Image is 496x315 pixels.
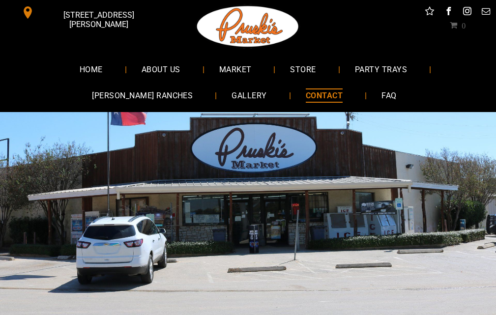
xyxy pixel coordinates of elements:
[217,83,281,109] a: GALLERY
[423,5,436,20] a: Social network
[461,5,473,20] a: instagram
[65,56,117,82] a: HOME
[340,56,422,82] a: PARTY TRAYS
[275,56,330,82] a: STORE
[462,21,466,29] span: 0
[36,5,162,34] span: [STREET_ADDRESS][PERSON_NAME]
[127,56,195,82] a: ABOUT US
[77,83,207,109] a: [PERSON_NAME] RANCHES
[15,5,163,20] a: [STREET_ADDRESS][PERSON_NAME]
[291,83,357,109] a: CONTACT
[442,5,455,20] a: facebook
[479,5,492,20] a: email
[367,83,411,109] a: FAQ
[204,56,266,82] a: MARKET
